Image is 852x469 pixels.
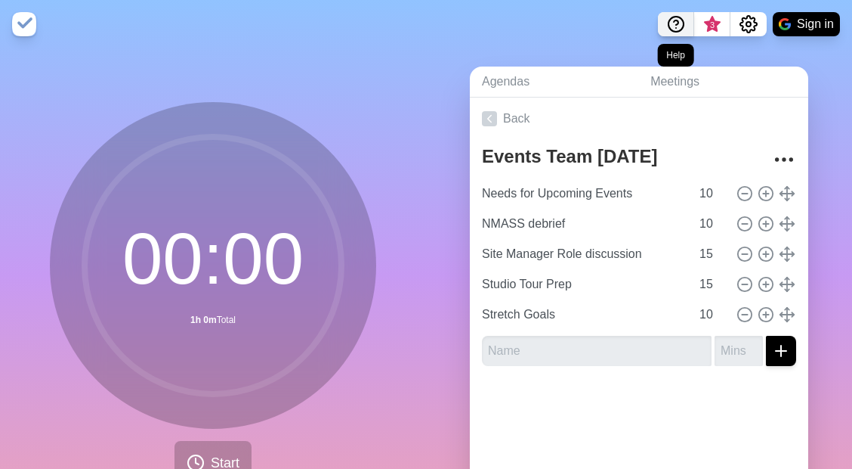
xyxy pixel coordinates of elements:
input: Mins [693,269,730,300]
a: Agendas [470,67,638,98]
input: Mins [693,209,730,239]
input: Name [476,239,690,269]
input: Mins [693,300,730,330]
input: Mins [715,336,763,366]
button: Help [658,12,694,36]
input: Name [482,336,712,366]
input: Name [476,209,690,239]
img: timeblocks logo [12,12,36,36]
span: 3 [706,19,718,31]
a: Back [470,98,808,140]
a: Meetings [638,67,808,98]
input: Mins [693,239,730,269]
input: Mins [693,179,730,209]
input: Name [476,300,690,330]
input: Name [476,179,690,209]
input: Name [476,269,690,300]
button: Sign in [773,12,840,36]
button: More [769,144,799,175]
img: google logo [779,18,791,30]
button: What’s new [694,12,730,36]
button: Settings [730,12,767,36]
